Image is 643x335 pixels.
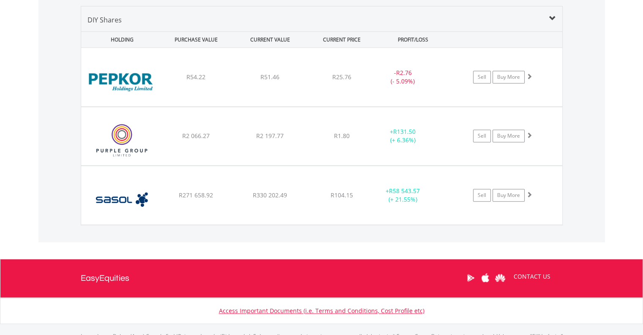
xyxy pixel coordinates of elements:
[160,32,233,47] div: PURCHASE VALUE
[334,132,350,140] span: R1.80
[377,32,449,47] div: PROFIT/LOSS
[473,130,491,142] a: Sell
[179,191,213,199] span: R271 658.92
[473,189,491,202] a: Sell
[82,32,159,47] div: HOLDING
[85,58,158,104] img: EQU.ZA.PPH.png
[371,69,435,86] div: - (- 5.09%)
[81,259,129,297] a: EasyEquities
[493,265,508,291] a: Huawei
[85,177,158,222] img: EQU.ZA.SOL.png
[88,15,122,25] span: DIY Shares
[371,187,435,204] div: + (+ 21.55%)
[371,127,435,144] div: + (+ 6.36%)
[493,130,525,142] a: Buy More
[85,118,158,163] img: EQU.ZA.PPE.png
[308,32,375,47] div: CURRENT PRICE
[186,73,205,81] span: R54.22
[508,265,556,288] a: CONTACT US
[234,32,306,47] div: CURRENT VALUE
[256,132,284,140] span: R2 197.77
[260,73,279,81] span: R51.46
[493,71,525,83] a: Buy More
[182,132,210,140] span: R2 066.27
[396,69,412,77] span: R2.76
[332,73,351,81] span: R25.76
[393,127,416,136] span: R131.50
[389,187,420,195] span: R58 543.57
[493,189,525,202] a: Buy More
[473,71,491,83] a: Sell
[478,265,493,291] a: Apple
[463,265,478,291] a: Google Play
[219,307,424,315] a: Access Important Documents (i.e. Terms and Conditions, Cost Profile etc)
[331,191,353,199] span: R104.15
[253,191,287,199] span: R330 202.49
